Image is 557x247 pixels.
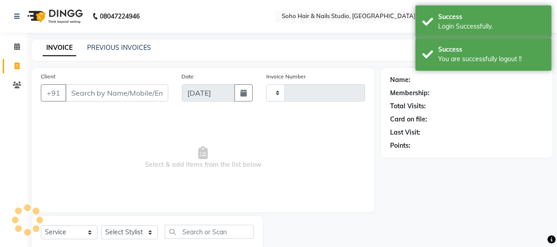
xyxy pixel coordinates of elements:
b: 08047224946 [100,4,140,29]
label: Client [41,73,55,81]
div: You are successfully logout !! [438,54,545,64]
div: Points: [390,141,410,150]
div: Login Successfully. [438,22,545,31]
div: Card on file: [390,115,427,124]
div: Membership: [390,88,430,98]
label: Date [182,73,194,81]
input: Search by Name/Mobile/Email/Code [65,84,168,102]
span: Select & add items from the list below [41,112,365,203]
div: Success [438,45,545,54]
div: Success [438,12,545,22]
label: Invoice Number [266,73,306,81]
img: logo [23,4,85,29]
div: Total Visits: [390,102,426,111]
div: Last Visit: [390,128,420,137]
div: Name: [390,75,410,85]
a: PREVIOUS INVOICES [87,44,151,52]
input: Search or Scan [165,225,254,239]
button: +91 [41,84,66,102]
a: INVOICE [43,40,76,56]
